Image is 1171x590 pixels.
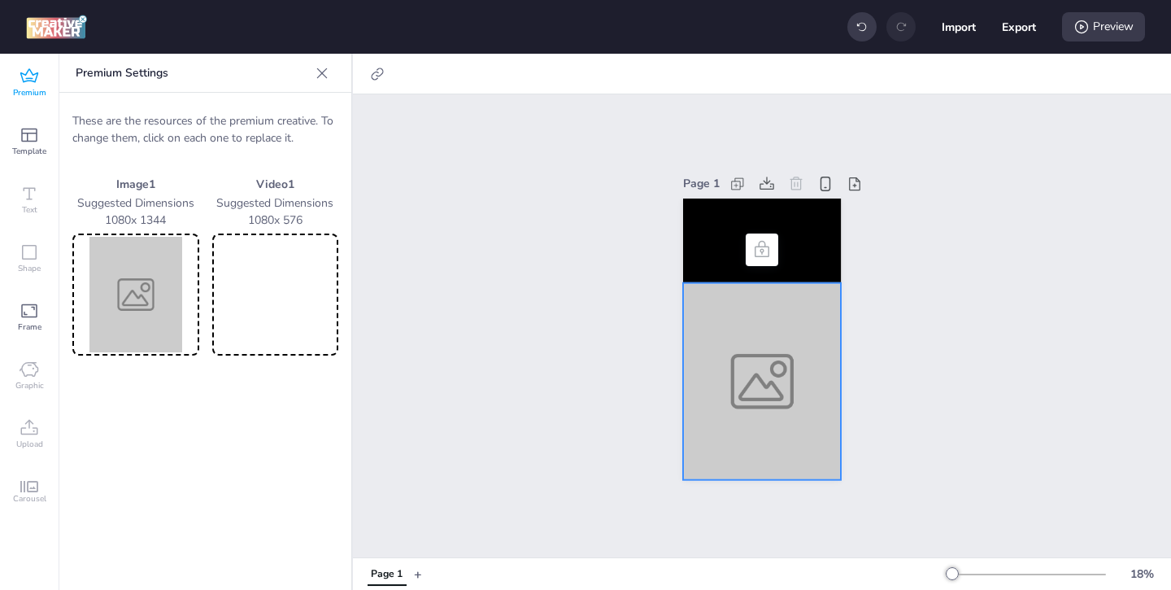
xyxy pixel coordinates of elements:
span: Frame [18,321,41,334]
button: Import [942,10,976,44]
span: Text [22,203,37,216]
img: Preview [76,237,196,352]
p: Video 1 [212,176,339,193]
span: Upload [16,438,43,451]
div: 18 % [1122,566,1161,583]
p: 1080 x 1344 [72,212,199,229]
p: These are the resources of the premium creative. To change them, click on each one to replace it. [72,112,338,146]
button: Export [1002,10,1036,44]
p: 1080 x 576 [212,212,339,229]
div: Preview [1062,12,1145,42]
span: Shape [18,262,41,275]
div: Page 1 [683,175,720,192]
span: Carousel [13,492,46,505]
span: Graphic [15,379,44,392]
p: Premium Settings [76,54,309,93]
img: logo Creative Maker [26,15,87,39]
p: Suggested Dimensions [212,194,339,212]
span: Premium [13,86,46,99]
div: Tabs [359,560,414,588]
div: Page 1 [371,567,403,582]
p: Image 1 [72,176,199,193]
p: Suggested Dimensions [72,194,199,212]
span: Template [12,145,46,158]
button: + [414,560,422,588]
